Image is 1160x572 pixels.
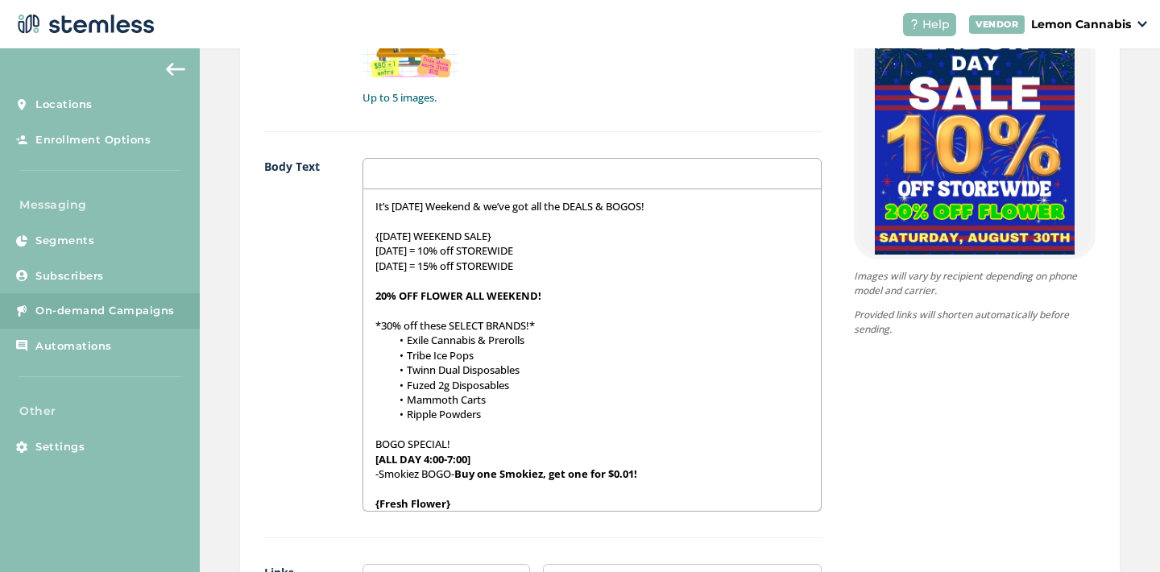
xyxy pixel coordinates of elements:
[362,90,822,106] label: Up to 5 images.
[375,243,809,258] p: [DATE] = 10% off STOREWIDE
[854,308,1096,337] p: Provided links will shorten automatically before sending.
[264,158,330,512] label: Body Text
[1137,21,1147,27] img: icon_down-arrow-small-66adaf34.svg
[35,268,104,284] span: Subscribers
[391,348,809,363] li: Tribe Ice Pops
[1079,495,1160,572] iframe: Chat Widget
[854,269,1096,298] p: Images will vary by recipient depending on phone model and carrier.
[375,199,809,213] p: It’s [DATE] Weekend & we’ve got all the DEALS & BOGOS!
[375,318,809,333] p: *30% off these SELECT BRANDS!*
[375,496,450,511] strong: {Fresh Flower}
[13,8,155,40] img: logo-dark-0685b13c.svg
[391,363,809,377] li: Twinn Dual Disposables
[969,15,1025,34] div: VENDOR
[375,452,470,466] strong: [ALL DAY 4:00-7:00]
[391,333,809,347] li: Exile Cannabis & Prerolls
[375,288,541,303] strong: 20% OFF FLOWER ALL WEEKEND!
[35,303,175,319] span: On-demand Campaigns
[454,466,637,481] strong: Buy one Smokiez, get one for $0.01!
[35,439,85,455] span: Settings
[391,378,809,392] li: Fuzed 2g Disposables
[375,229,809,243] p: {[DATE] WEEKEND SALE}
[391,392,809,407] li: Mammoth Carts
[375,259,809,273] p: [DATE] = 15% off STOREWIDE
[1031,16,1131,33] p: Lemon Cannabis
[375,466,809,481] p: -Smokiez BOGO-
[35,338,112,354] span: Automations
[35,233,94,249] span: Segments
[375,437,809,451] p: BOGO SPECIAL!
[35,132,151,148] span: Enrollment Options
[391,407,809,421] li: Ripple Powders
[166,63,185,76] img: icon-arrow-back-accent-c549486e.svg
[922,16,950,33] span: Help
[35,97,93,113] span: Locations
[909,19,919,29] img: icon-help-white-03924b79.svg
